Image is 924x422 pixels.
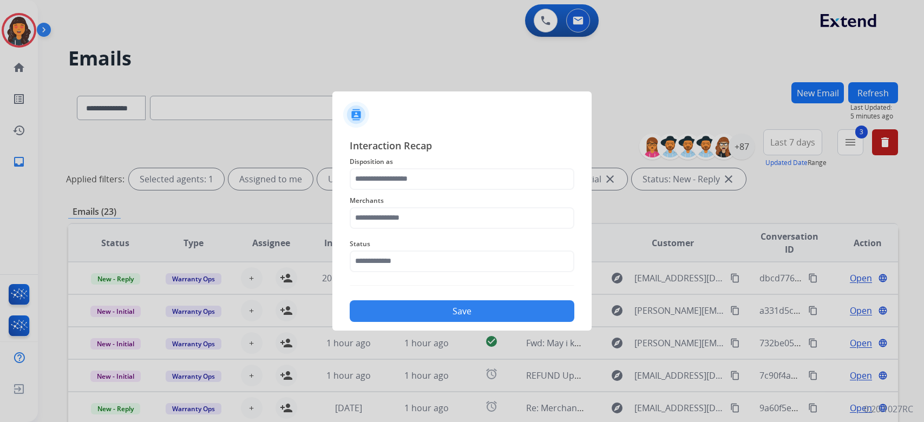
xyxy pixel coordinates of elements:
span: Status [350,238,574,250]
span: Merchants [350,194,574,207]
p: 0.20.1027RC [864,403,913,416]
img: contactIcon [343,102,369,128]
span: Interaction Recap [350,138,574,155]
button: Save [350,300,574,322]
img: contact-recap-line.svg [350,285,574,286]
span: Disposition as [350,155,574,168]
